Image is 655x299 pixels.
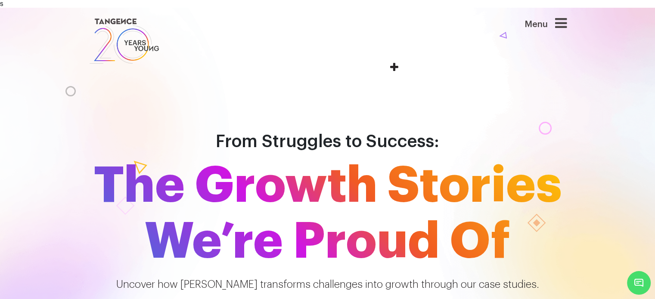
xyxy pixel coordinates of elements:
span: From Struggles to Success: [216,133,439,150]
span: Chat Widget [627,271,651,295]
img: logo SVG [89,16,160,66]
p: Uncover how [PERSON_NAME] transforms challenges into growth through our case studies. [89,277,567,292]
span: The Growth Stories We’re Proud Of [82,158,573,270]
